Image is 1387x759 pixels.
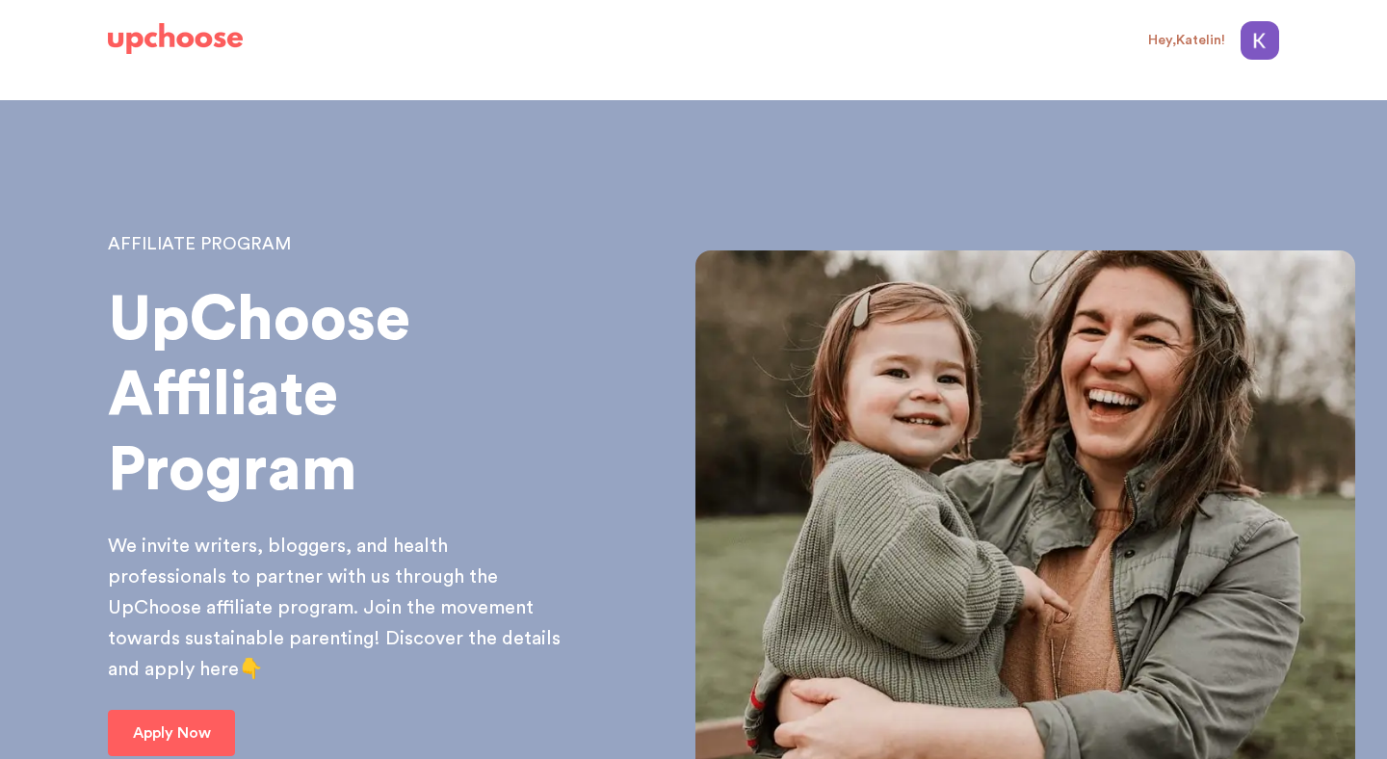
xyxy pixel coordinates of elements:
div: Hey, Katelin ! [1148,32,1225,49]
p: Apply Now [133,721,211,745]
span: We invite writers, bloggers, and health professionals to partner with us through the UpChoose aff... [108,537,561,679]
a: UpChoose [108,19,243,59]
span: AFFILIATE PROGRAM [108,235,291,252]
a: Apply Now [108,710,235,756]
img: UpChoose [108,23,243,54]
span: UpChoose Affiliate Program [108,289,410,501]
